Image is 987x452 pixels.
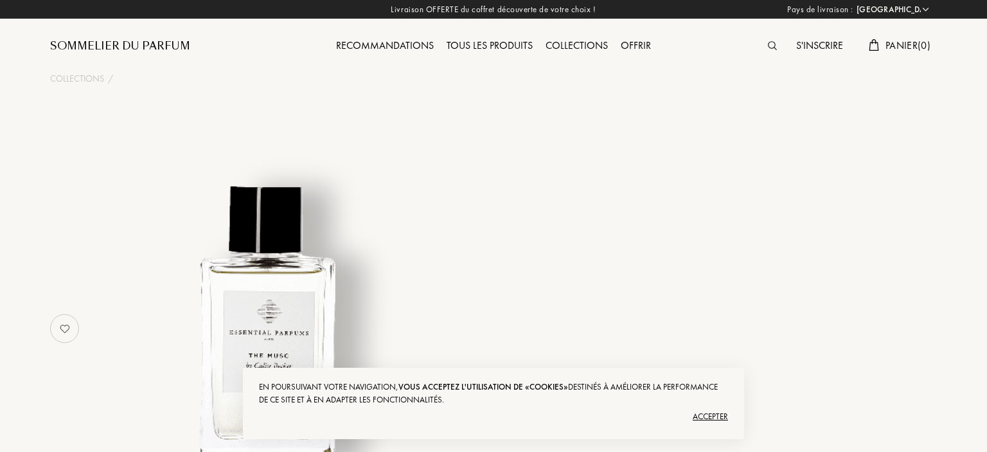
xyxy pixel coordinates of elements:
a: S'inscrire [790,39,849,52]
div: / [108,72,113,86]
a: Tous les produits [440,39,539,52]
a: Sommelier du Parfum [50,39,190,54]
div: S'inscrire [790,38,849,55]
div: Recommandations [330,38,440,55]
a: Recommandations [330,39,440,52]
div: Accepter [259,406,728,427]
div: En poursuivant votre navigation, destinés à améliorer la performance de ce site et à en adapter l... [259,381,728,406]
a: Offrir [614,39,657,52]
a: Collections [50,72,104,86]
img: no_like_p.png [52,316,78,341]
a: Collections [539,39,614,52]
img: cart.svg [869,39,879,51]
span: Panier ( 0 ) [885,39,930,52]
span: Pays de livraison : [787,3,853,16]
img: search_icn.svg [768,41,777,50]
span: vous acceptez l'utilisation de «cookies» [398,381,568,392]
div: Offrir [614,38,657,55]
div: Collections [539,38,614,55]
div: Tous les produits [440,38,539,55]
